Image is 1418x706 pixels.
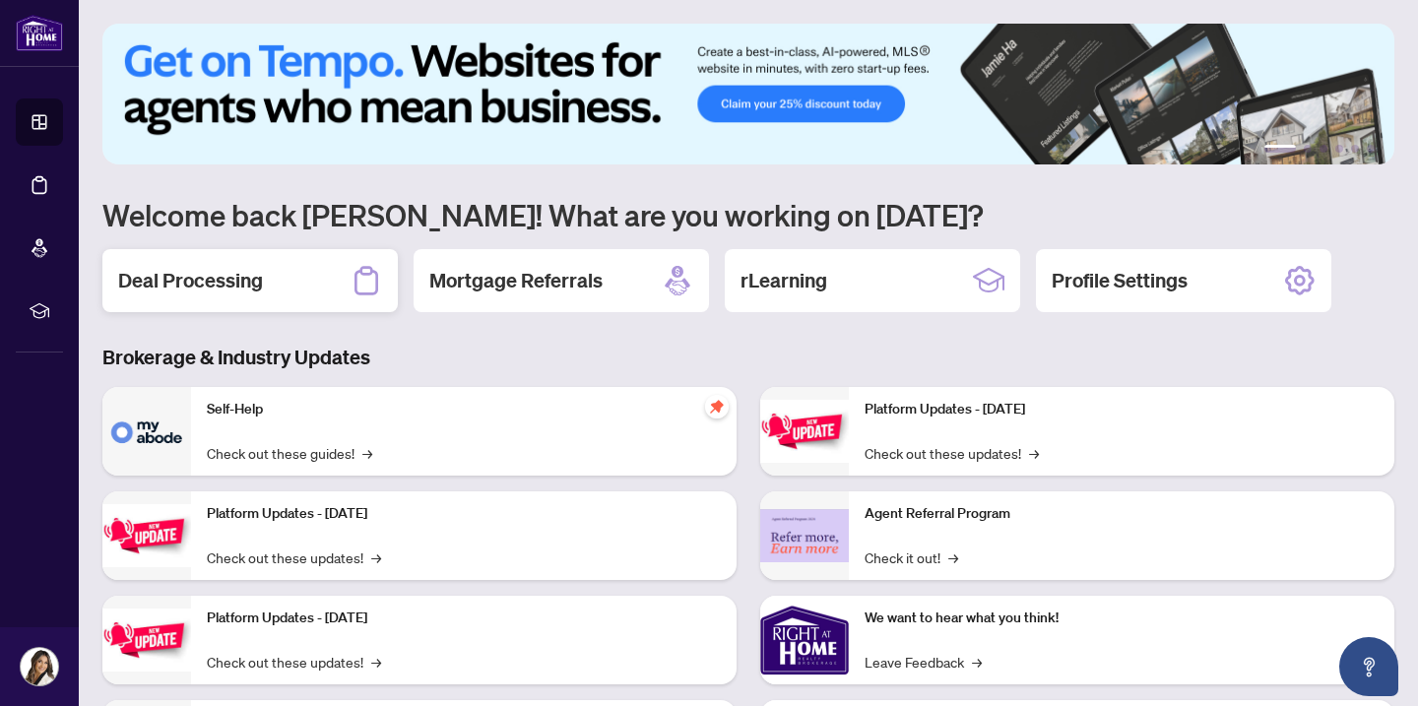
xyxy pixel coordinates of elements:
[741,267,827,294] h2: rLearning
[207,608,721,629] p: Platform Updates - [DATE]
[948,546,958,568] span: →
[865,546,958,568] a: Check it out!→
[102,387,191,476] img: Self-Help
[1367,145,1375,153] button: 6
[1029,442,1039,464] span: →
[102,609,191,671] img: Platform Updates - July 21, 2025
[102,504,191,566] img: Platform Updates - September 16, 2025
[865,503,1379,525] p: Agent Referral Program
[207,399,721,420] p: Self-Help
[362,442,372,464] span: →
[118,267,263,294] h2: Deal Processing
[207,546,381,568] a: Check out these updates!→
[972,651,982,673] span: →
[429,267,603,294] h2: Mortgage Referrals
[1264,145,1296,153] button: 1
[1339,637,1398,696] button: Open asap
[102,24,1394,164] img: Slide 0
[21,648,58,685] img: Profile Icon
[760,596,849,684] img: We want to hear what you think!
[1335,145,1343,153] button: 4
[207,503,721,525] p: Platform Updates - [DATE]
[1320,145,1327,153] button: 3
[371,546,381,568] span: →
[705,395,729,418] span: pushpin
[760,400,849,462] img: Platform Updates - June 23, 2025
[1304,145,1312,153] button: 2
[16,15,63,51] img: logo
[371,651,381,673] span: →
[102,344,1394,371] h3: Brokerage & Industry Updates
[865,442,1039,464] a: Check out these updates!→
[207,651,381,673] a: Check out these updates!→
[102,196,1394,233] h1: Welcome back [PERSON_NAME]! What are you working on [DATE]?
[865,651,982,673] a: Leave Feedback→
[760,509,849,563] img: Agent Referral Program
[865,399,1379,420] p: Platform Updates - [DATE]
[1052,267,1188,294] h2: Profile Settings
[1351,145,1359,153] button: 5
[865,608,1379,629] p: We want to hear what you think!
[207,442,372,464] a: Check out these guides!→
